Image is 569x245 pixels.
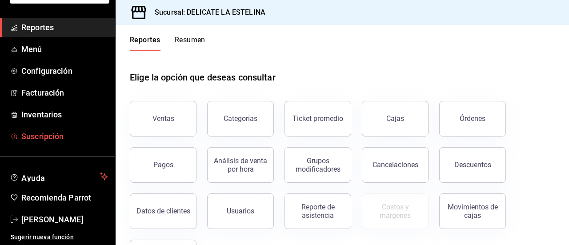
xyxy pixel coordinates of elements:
div: Ventas [152,114,174,123]
div: Datos de clientes [136,207,190,215]
span: Recomienda Parrot [21,192,108,204]
span: Menú [21,43,108,55]
span: Inventarios [21,108,108,120]
div: Ticket promedio [293,114,343,123]
button: Movimientos de cajas [439,193,506,229]
h1: Elige la opción que deseas consultar [130,71,276,84]
button: Análisis de venta por hora [207,147,274,183]
button: Reporte de asistencia [284,193,351,229]
div: Análisis de venta por hora [213,157,268,173]
div: Costos y márgenes [368,203,423,220]
h3: Sucursal: DELICATE LA ESTELINA [148,7,265,18]
button: Grupos modificadores [284,147,351,183]
div: Pagos [153,161,173,169]
div: Grupos modificadores [290,157,345,173]
a: Cajas [362,101,429,137]
button: Usuarios [207,193,274,229]
span: Sugerir nueva función [11,233,108,242]
div: Cancelaciones [373,161,418,169]
span: Configuración [21,65,108,77]
span: Reportes [21,21,108,33]
button: Resumen [175,36,205,51]
div: Movimientos de cajas [445,203,500,220]
button: Pagos [130,147,196,183]
span: Facturación [21,87,108,99]
div: Cajas [386,113,405,124]
button: Órdenes [439,101,506,137]
div: Reporte de asistencia [290,203,345,220]
button: Reportes [130,36,160,51]
div: Categorías [224,114,257,123]
div: Descuentos [454,161,491,169]
div: Órdenes [460,114,485,123]
button: Ticket promedio [284,101,351,137]
div: navigation tabs [130,36,205,51]
button: Categorías [207,101,274,137]
button: Cancelaciones [362,147,429,183]
button: Contrata inventarios para ver este reporte [362,193,429,229]
button: Descuentos [439,147,506,183]
span: Suscripción [21,130,108,142]
span: [PERSON_NAME] [21,213,108,225]
button: Ventas [130,101,196,137]
span: Ayuda [21,171,96,182]
div: Usuarios [227,207,254,215]
button: Datos de clientes [130,193,196,229]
